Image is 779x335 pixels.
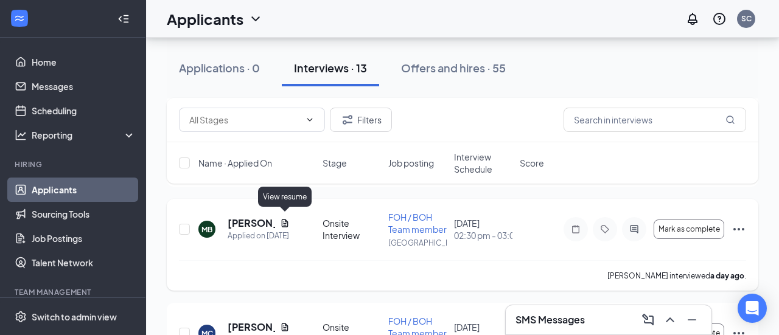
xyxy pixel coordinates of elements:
div: [DATE] [454,217,512,241]
div: Onsite Interview [323,217,381,241]
div: SC [741,13,752,24]
a: Home [32,50,136,74]
button: ComposeMessage [638,310,658,330]
svg: Document [280,218,290,228]
span: Stage [323,157,347,169]
svg: Note [568,224,583,234]
svg: Settings [15,311,27,323]
div: Reporting [32,129,136,141]
h5: [PERSON_NAME] [228,320,275,334]
button: ChevronUp [660,310,680,330]
button: Minimize [682,310,702,330]
svg: Filter [340,112,355,127]
svg: ChevronDown [248,12,263,26]
div: Team Management [15,287,133,297]
svg: Document [280,322,290,332]
div: Applications · 0 [179,60,260,75]
button: Mark as complete [654,219,724,239]
h5: [PERSON_NAME] [228,216,275,230]
svg: Tag [598,224,612,234]
a: Scheduling [32,98,136,123]
span: 02:30 pm - 03:00 pm [454,229,512,241]
a: Messages [32,74,136,98]
span: FOH / BOH Team member [388,212,447,235]
svg: Ellipses [732,222,746,237]
div: View resume [258,187,312,207]
span: Score [520,157,544,169]
svg: Notifications [685,12,700,26]
div: Open Intercom Messenger [738,294,767,323]
a: Job Postings [32,226,136,250]
div: Offers and hires · 55 [401,60,506,75]
button: Filter Filters [330,108,392,132]
svg: ChevronDown [305,115,315,125]
a: Talent Network [32,250,136,275]
svg: WorkstreamLogo [13,12,26,24]
svg: Collapse [117,13,130,25]
h3: SMS Messages [515,313,585,326]
div: Hiring [15,159,133,170]
div: MB [201,224,212,235]
b: a day ago [710,271,744,280]
span: Job posting [388,157,434,169]
div: Interviews · 13 [294,60,367,75]
div: Switch to admin view [32,311,117,323]
svg: QuestionInfo [712,12,727,26]
span: Name · Applied On [198,157,272,169]
h1: Applicants [167,9,243,29]
input: All Stages [189,113,300,126]
div: Applied on [DATE] [228,230,290,242]
span: Interview Schedule [454,151,512,175]
svg: ComposeMessage [641,313,655,327]
svg: Analysis [15,129,27,141]
input: Search in interviews [564,108,746,132]
span: Mark as complete [658,225,720,233]
svg: ActiveChat [627,224,641,234]
svg: Minimize [685,313,699,327]
p: [GEOGRAPHIC_DATA] [388,238,447,248]
a: Sourcing Tools [32,202,136,226]
svg: MagnifyingGlass [725,115,735,125]
svg: ChevronUp [663,313,677,327]
a: Applicants [32,178,136,202]
p: [PERSON_NAME] interviewed . [607,271,746,281]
